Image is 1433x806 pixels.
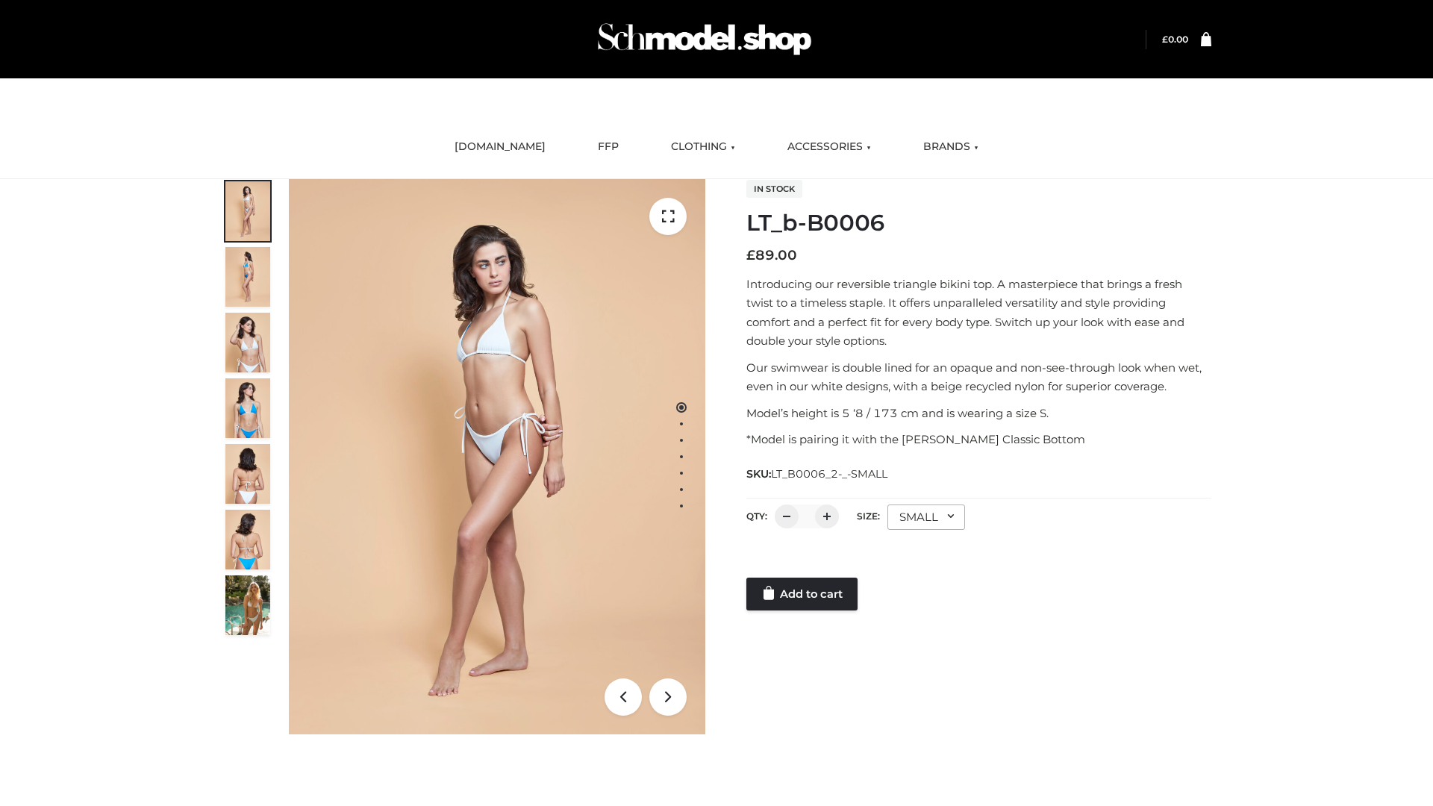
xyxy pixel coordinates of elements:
[289,179,705,734] img: ArielClassicBikiniTop_CloudNine_AzureSky_OW114ECO_1
[225,575,270,635] img: Arieltop_CloudNine_AzureSky2.jpg
[225,378,270,438] img: ArielClassicBikiniTop_CloudNine_AzureSky_OW114ECO_4-scaled.jpg
[771,467,887,481] span: LT_B0006_2-_-SMALL
[746,465,889,483] span: SKU:
[1162,34,1188,45] a: £0.00
[912,131,990,163] a: BRANDS
[746,210,1211,237] h1: LT_b-B0006
[225,510,270,569] img: ArielClassicBikiniTop_CloudNine_AzureSky_OW114ECO_8-scaled.jpg
[443,131,557,163] a: [DOMAIN_NAME]
[746,180,802,198] span: In stock
[225,444,270,504] img: ArielClassicBikiniTop_CloudNine_AzureSky_OW114ECO_7-scaled.jpg
[746,247,755,263] span: £
[776,131,882,163] a: ACCESSORIES
[746,404,1211,423] p: Model’s height is 5 ‘8 / 173 cm and is wearing a size S.
[746,430,1211,449] p: *Model is pairing it with the [PERSON_NAME] Classic Bottom
[660,131,746,163] a: CLOTHING
[857,510,880,522] label: Size:
[587,131,630,163] a: FFP
[746,275,1211,351] p: Introducing our reversible triangle bikini top. A masterpiece that brings a fresh twist to a time...
[225,313,270,372] img: ArielClassicBikiniTop_CloudNine_AzureSky_OW114ECO_3-scaled.jpg
[746,578,858,610] a: Add to cart
[746,510,767,522] label: QTY:
[746,358,1211,396] p: Our swimwear is double lined for an opaque and non-see-through look when wet, even in our white d...
[1162,34,1188,45] bdi: 0.00
[887,504,965,530] div: SMALL
[593,10,817,69] img: Schmodel Admin 964
[1162,34,1168,45] span: £
[225,181,270,241] img: ArielClassicBikiniTop_CloudNine_AzureSky_OW114ECO_1-scaled.jpg
[225,247,270,307] img: ArielClassicBikiniTop_CloudNine_AzureSky_OW114ECO_2-scaled.jpg
[746,247,797,263] bdi: 89.00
